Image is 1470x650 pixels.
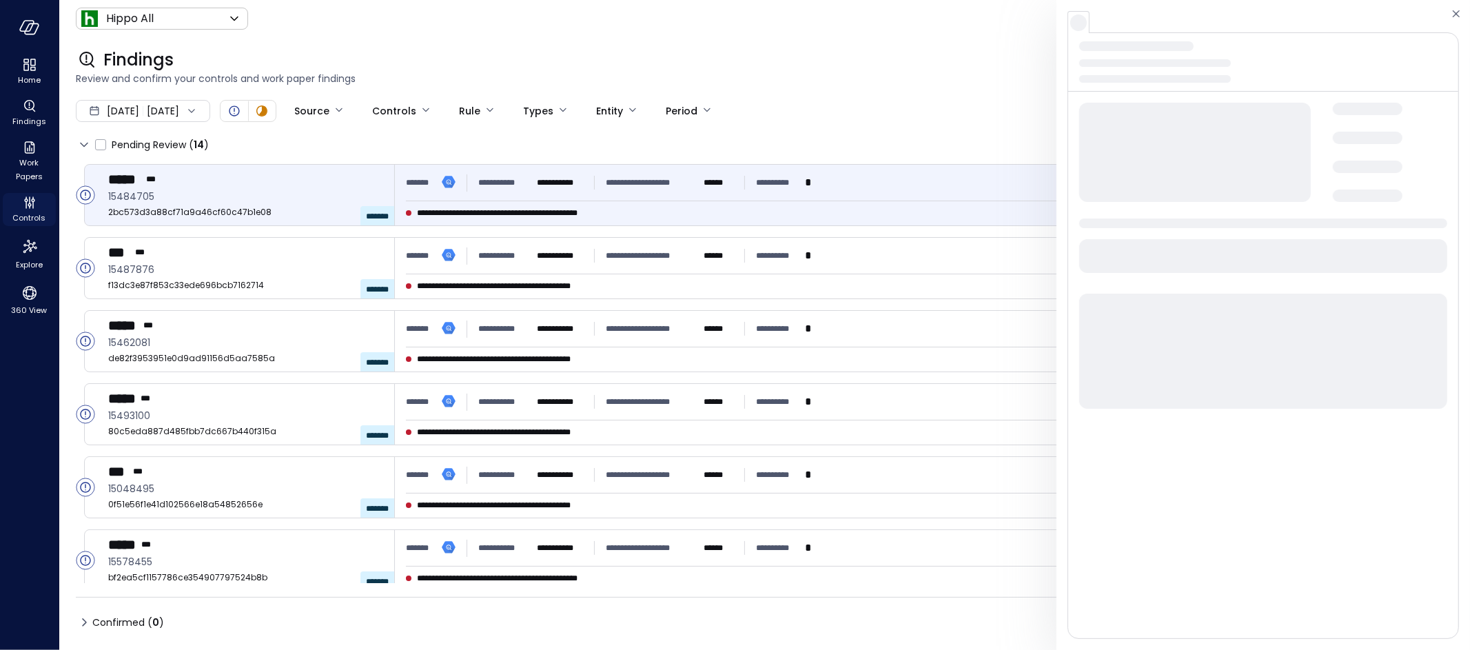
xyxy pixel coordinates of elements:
span: bf2ea5cf1157786ce354907797524b8b [108,571,383,585]
span: 0 [152,616,159,629]
span: 0f51e56f1e41d102566e18a54852656e [108,498,383,511]
span: 15487876 [108,262,383,277]
span: 15484705 [108,189,383,204]
div: Open [76,478,95,497]
div: Open [76,405,95,424]
div: ( ) [147,615,164,630]
span: de82f3953951e0d9ad91156d5aa7585a [108,352,383,365]
span: Findings [103,49,174,71]
p: Hippo All [106,10,154,27]
div: Controls [3,193,56,226]
div: Entity [596,99,623,123]
div: Home [3,55,56,88]
div: Open [76,332,95,351]
div: Findings [3,97,56,130]
span: 15048495 [108,481,383,496]
span: Confirmed [92,611,164,633]
span: Pending Review [112,134,209,156]
span: f13dc3e87f853c33ede696bcb7162714 [108,278,383,292]
span: 14 [194,138,204,152]
span: 80c5eda887d485fbb7dc667b440f315a [108,425,383,438]
span: 15493100 [108,408,383,423]
span: Home [18,73,41,87]
span: Work Papers [8,156,50,183]
span: 15578455 [108,554,383,569]
span: Explore [16,258,43,272]
span: Review and confirm your controls and work paper findings [76,71,1453,86]
span: 360 View [12,303,48,317]
div: Source [294,99,329,123]
div: Open [76,185,95,205]
div: Work Papers [3,138,56,185]
div: In Progress [254,103,270,119]
div: Open [226,103,243,119]
span: [DATE] [107,103,139,119]
div: Explore [3,234,56,273]
div: Controls [372,99,416,123]
span: Findings [12,114,46,128]
div: Types [523,99,553,123]
span: 15462081 [108,335,383,350]
div: Rule [459,99,480,123]
div: ( ) [189,137,209,152]
span: Controls [13,211,46,225]
div: Period [666,99,697,123]
img: Icon [81,10,98,27]
span: 2bc573d3a88cf71a9a46cf60c47b1e08 [108,205,383,219]
div: Open [76,258,95,278]
div: 360 View [3,281,56,318]
div: Open [76,551,95,570]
